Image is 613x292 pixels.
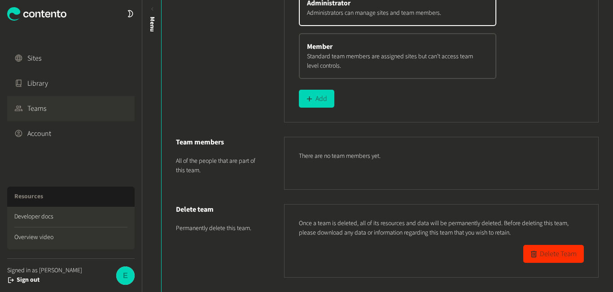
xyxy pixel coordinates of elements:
img: Elaine [116,266,135,285]
span: Member [307,42,333,52]
p: There are no team members yet. [299,152,584,161]
p: Standard team members are assigned sites but can’t access team level controls. [307,52,488,71]
a: Account [7,121,135,146]
h4: Delete team [176,204,263,215]
button: Delete Team [523,245,584,263]
h3: Resources [7,187,135,207]
span: Signed in as [PERSON_NAME] [7,266,82,275]
span: Menu [148,17,157,32]
p: All of the people that are part of this team. [176,157,263,175]
a: Sites [7,46,135,71]
h4: Team members [176,137,263,148]
p: Administrators can manage sites and team members. [307,9,488,18]
p: Once a team is deleted, all of its resources and data will be permanently deleted. Before deletin... [299,219,584,238]
a: Teams [7,96,135,121]
button: Add [299,90,334,108]
a: Overview video [14,227,127,248]
a: Developer docs [14,207,127,227]
p: Permanently delete this team. [176,224,263,233]
button: Sign out [17,275,39,285]
a: Library [7,71,135,96]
